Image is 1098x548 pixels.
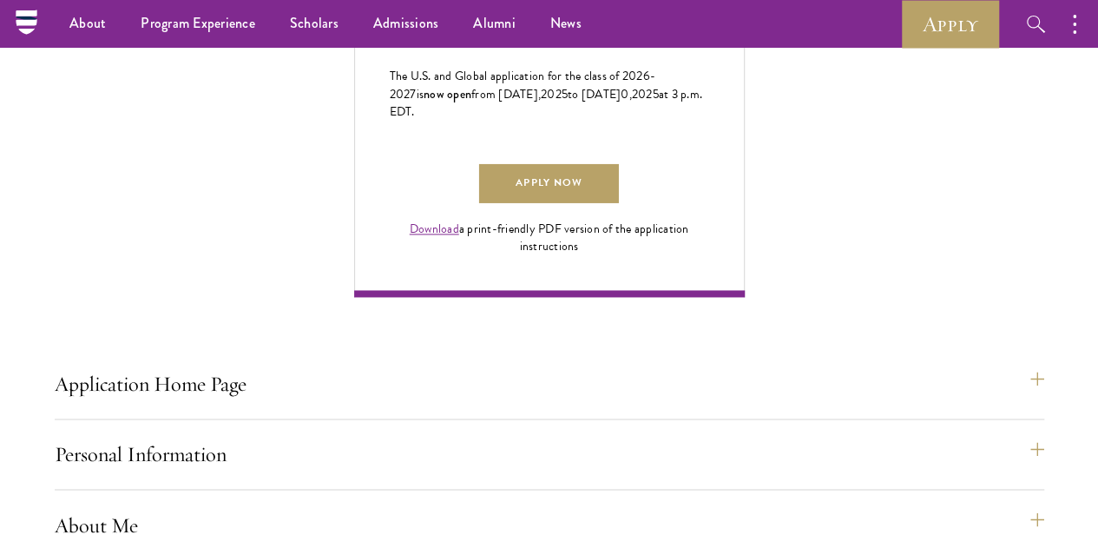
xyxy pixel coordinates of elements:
[390,67,643,85] span: The U.S. and Global application for the class of 202
[479,164,618,203] a: Apply Now
[390,85,703,121] span: at 3 p.m. EDT.
[471,85,541,103] span: from [DATE],
[562,85,568,103] span: 5
[55,504,1044,545] button: About Me
[568,85,621,103] span: to [DATE]
[410,85,416,103] span: 7
[390,221,709,255] div: a print-friendly PDF version of the application instructions
[643,67,650,85] span: 6
[55,433,1044,475] button: Personal Information
[55,363,1044,405] button: Application Home Page
[629,85,632,103] span: ,
[541,85,562,103] span: 202
[621,85,628,103] span: 0
[410,220,459,238] a: Download
[417,85,424,103] span: is
[390,67,656,103] span: -202
[424,85,471,102] span: now open
[653,85,659,103] span: 5
[632,85,653,103] span: 202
